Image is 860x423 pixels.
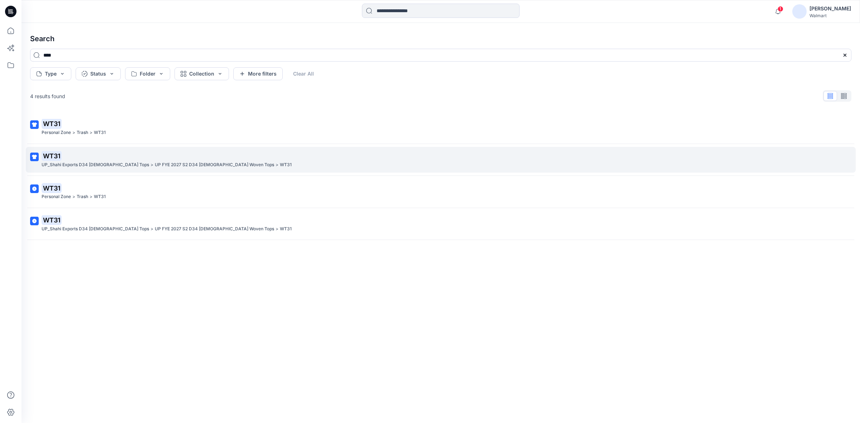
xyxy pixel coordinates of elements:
h4: Search [24,29,857,49]
mark: WT31 [42,151,62,161]
p: WT31 [280,161,292,169]
mark: WT31 [42,119,62,129]
img: avatar [792,4,807,19]
button: Status [76,67,121,80]
a: WT31Personal Zone>Trash>WT31 [26,115,856,141]
p: UP FYE 2027 S2 D34 Ladies Woven Tops [155,225,274,233]
mark: WT31 [42,215,62,225]
p: WT31 [94,193,106,201]
p: > [90,129,92,136]
button: Folder [125,67,170,80]
p: Trash [77,129,88,136]
p: > [72,129,75,136]
div: [PERSON_NAME] [809,4,851,13]
p: Trash [77,193,88,201]
a: WT31Personal Zone>Trash>WT31 [26,179,856,205]
p: > [90,193,92,201]
p: WT31 [280,225,292,233]
p: > [150,161,153,169]
p: Personal Zone [42,129,71,136]
p: > [150,225,153,233]
p: UP_Shahi Exports D34 Ladies Tops [42,161,149,169]
a: WT31UP_Shahi Exports D34 [DEMOGRAPHIC_DATA] Tops>UP FYE 2027 S2 D34 [DEMOGRAPHIC_DATA] Woven Tops... [26,147,856,173]
p: > [276,161,278,169]
p: WT31 [94,129,106,136]
p: > [72,193,75,201]
p: 4 results found [30,92,65,100]
div: Walmart [809,13,851,18]
p: > [276,225,278,233]
button: More filters [233,67,283,80]
span: 1 [778,6,783,12]
mark: WT31 [42,183,62,193]
button: Type [30,67,71,80]
p: Personal Zone [42,193,71,201]
a: WT31UP_Shahi Exports D34 [DEMOGRAPHIC_DATA] Tops>UP FYE 2027 S2 D34 [DEMOGRAPHIC_DATA] Woven Tops... [26,211,856,237]
p: UP_Shahi Exports D34 Ladies Tops [42,225,149,233]
button: Collection [175,67,229,80]
p: UP FYE 2027 S2 D34 Ladies Woven Tops [155,161,274,169]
